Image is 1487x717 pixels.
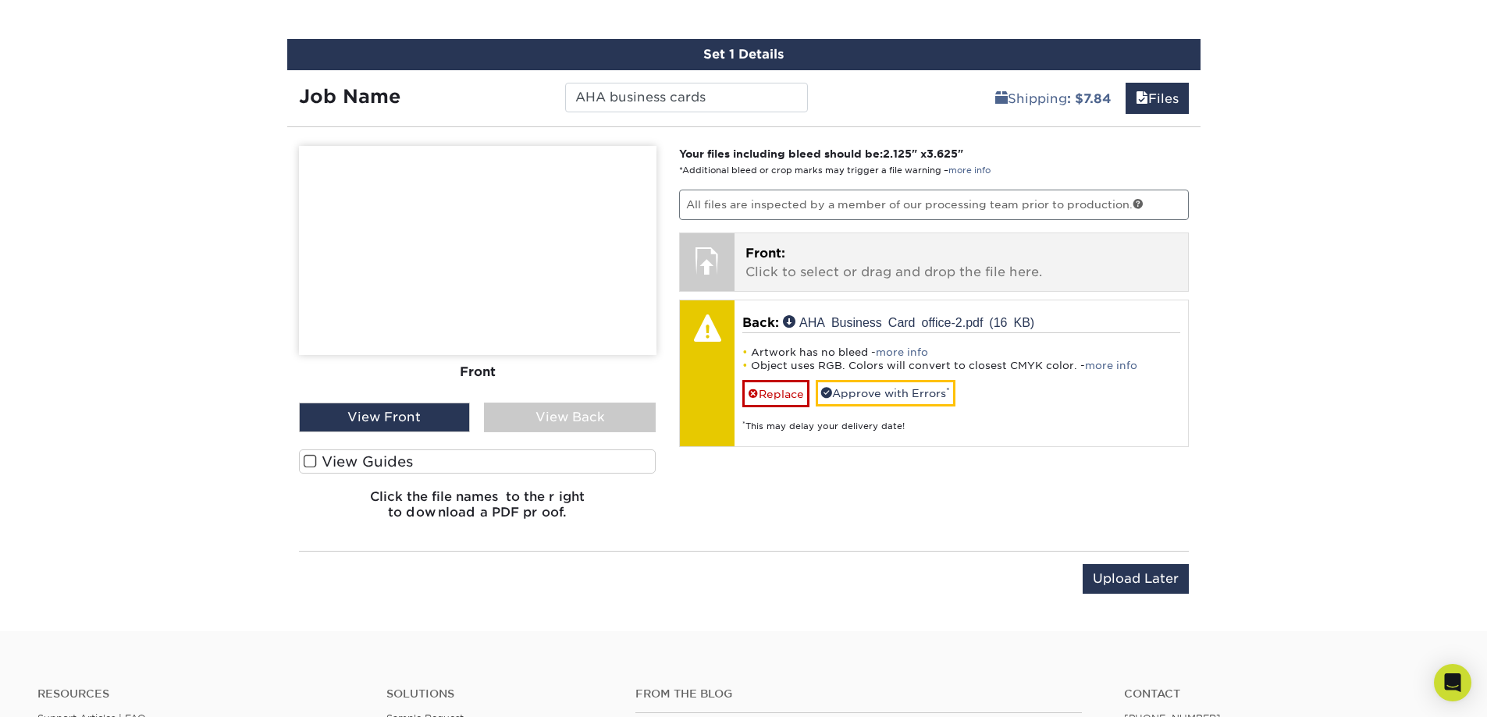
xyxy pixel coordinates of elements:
[1083,564,1189,594] input: Upload Later
[565,83,808,112] input: Enter a job name
[783,315,1034,328] a: AHA Business Card office-2.pdf (16 KB)
[985,83,1122,114] a: Shipping: $7.84
[299,449,656,474] label: View Guides
[742,380,809,407] a: Replace
[679,190,1189,219] p: All files are inspected by a member of our processing team prior to production.
[742,346,1180,359] li: Artwork has no bleed -
[679,165,991,176] small: *Additional bleed or crop marks may trigger a file warning –
[4,669,133,712] iframe: Google Customer Reviews
[1126,83,1189,114] a: Files
[1124,687,1450,701] a: Contact
[927,147,958,160] span: 3.625
[1067,91,1112,106] b: : $7.84
[37,687,363,701] h4: Resources
[742,315,779,330] span: Back:
[679,147,963,160] strong: Your files including bleed should be: " x "
[386,687,612,701] h4: Solutions
[742,359,1180,372] li: Object uses RGB. Colors will convert to closest CMYK color. -
[299,489,656,531] h6: Click the file names to the right to download a PDF proof.
[948,165,991,176] a: more info
[1136,91,1148,106] span: files
[299,403,471,432] div: View Front
[883,147,912,160] span: 2.125
[995,91,1008,106] span: shipping
[876,346,928,358] a: more info
[745,246,785,261] span: Front:
[816,380,955,406] a: Approve with Errors*
[484,403,656,432] div: View Back
[299,354,656,389] div: Front
[745,244,1177,282] p: Click to select or drag and drop the file here.
[742,407,1180,433] div: This may delay your delivery date!
[1434,664,1471,701] div: Open Intercom Messenger
[635,687,1082,701] h4: From the Blog
[299,85,400,108] strong: Job Name
[1085,360,1137,371] a: more info
[287,39,1201,70] div: Set 1 Details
